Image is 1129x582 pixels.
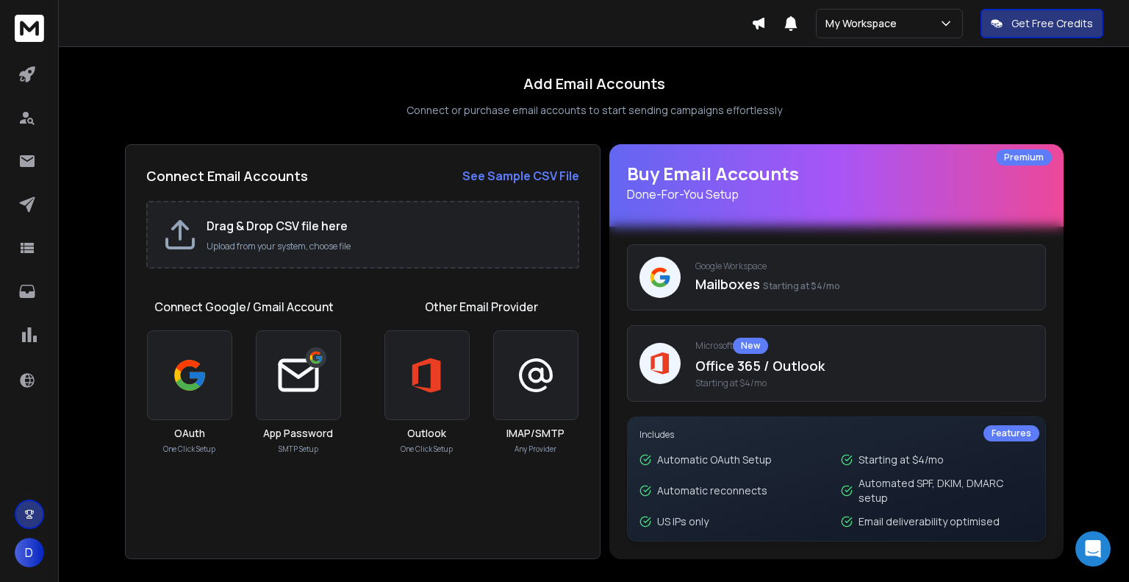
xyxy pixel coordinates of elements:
button: D [15,538,44,567]
p: Connect or purchase email accounts to start sending campaigns effortlessly [406,103,782,118]
p: Done-For-You Setup [627,185,1046,203]
h3: App Password [263,426,333,441]
p: SMTP Setup [279,444,318,455]
h2: Connect Email Accounts [146,166,308,186]
h1: Buy Email Accounts [627,162,1046,203]
p: One Click Setup [401,444,453,455]
p: Automatic reconnects [657,483,767,498]
p: Any Provider [515,444,556,455]
p: Mailboxes [695,274,1033,294]
div: New [733,338,768,354]
p: Starting at $4/mo [859,453,944,467]
span: Starting at $4/mo [695,377,1033,389]
h3: Outlook [407,426,446,441]
h2: Drag & Drop CSV file here [207,217,563,235]
div: Open Intercom Messenger [1075,531,1111,567]
p: US IPs only [657,514,709,529]
a: See Sample CSV File [462,167,579,185]
h1: Other Email Provider [425,298,538,316]
p: My Workspace [825,16,903,31]
p: Office 365 / Outlook [695,355,1033,376]
div: Premium [996,149,1052,166]
h1: Connect Google/ Gmail Account [154,298,334,316]
p: One Click Setup [163,444,215,455]
p: Microsoft [695,338,1033,354]
p: Get Free Credits [1011,16,1093,31]
strong: See Sample CSV File [462,168,579,184]
h1: Add Email Accounts [523,74,665,94]
p: Automated SPF, DKIM, DMARC setup [859,476,1033,505]
p: Google Workspace [695,260,1033,272]
p: Includes [639,429,1033,441]
p: Email deliverability optimised [859,514,1000,529]
button: Get Free Credits [981,9,1103,38]
h3: OAuth [174,426,205,441]
p: Upload from your system, choose file [207,241,563,252]
div: Features [983,425,1039,441]
h3: IMAP/SMTP [506,426,564,441]
span: Starting at $4/mo [763,280,840,292]
p: Automatic OAuth Setup [657,453,772,467]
